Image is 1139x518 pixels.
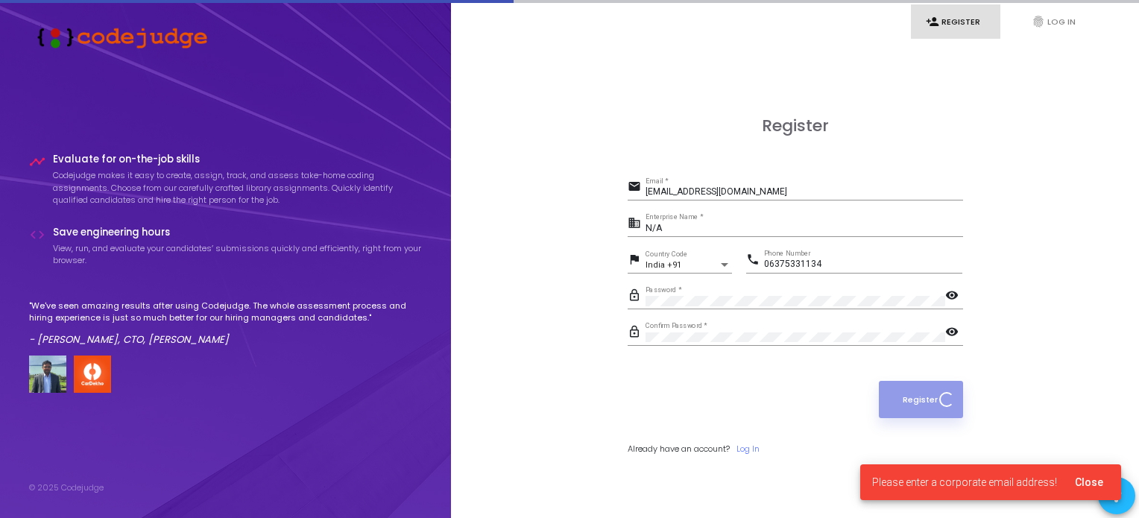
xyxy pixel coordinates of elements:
mat-icon: visibility [945,324,963,342]
i: timeline [29,154,45,170]
mat-icon: flag [628,252,646,270]
mat-icon: business [628,215,646,233]
button: Register [879,381,962,418]
input: Email [646,187,963,198]
i: person_add [926,15,939,28]
h4: Evaluate for on-the-job skills [53,154,423,165]
a: person_addRegister [911,4,1000,40]
a: fingerprintLog In [1017,4,1106,40]
div: © 2025 Codejudge [29,481,104,494]
a: Log In [736,443,760,455]
i: code [29,227,45,243]
span: Already have an account? [628,443,730,455]
mat-icon: email [628,179,646,197]
p: "We've seen amazing results after using Codejudge. The whole assessment process and hiring experi... [29,300,423,324]
h4: Save engineering hours [53,227,423,239]
em: - [PERSON_NAME], CTO, [PERSON_NAME] [29,332,229,347]
mat-icon: lock_outline [628,324,646,342]
mat-icon: lock_outline [628,288,646,306]
input: Phone Number [764,259,962,270]
span: India +91 [646,260,681,270]
p: View, run, and evaluate your candidates’ submissions quickly and efficiently, right from your bro... [53,242,423,267]
mat-icon: phone [746,252,764,270]
p: Codejudge makes it easy to create, assign, track, and assess take-home coding assignments. Choose... [53,169,423,206]
button: Close [1063,469,1115,496]
img: company-logo [74,356,111,393]
h3: Register [628,116,963,136]
span: Close [1075,476,1103,488]
i: fingerprint [1032,15,1045,28]
input: Enterprise Name [646,224,963,234]
mat-icon: visibility [945,288,963,306]
span: Please enter a corporate email address! [872,475,1057,490]
img: user image [29,356,66,393]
